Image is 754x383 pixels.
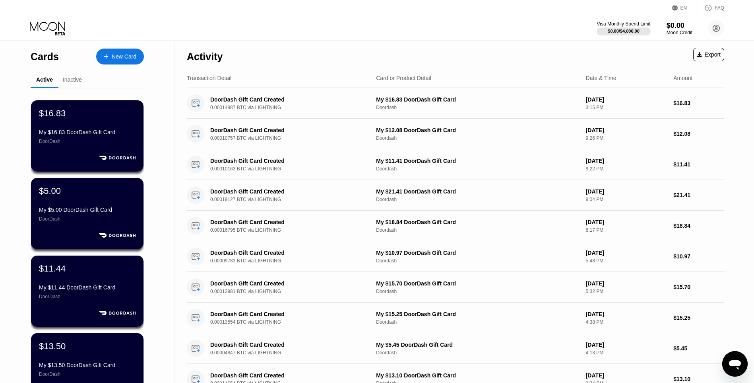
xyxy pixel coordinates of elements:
[187,333,724,364] div: DoorDash Gift Card Created0.00004847 BTC via LIGHTNINGMy $5.45 DoorDash Gift CardDoordash[DATE]4:...
[586,311,667,317] div: [DATE]
[376,250,579,256] div: My $10.97 DoorDash Gift Card
[376,319,579,325] div: Doordash
[586,166,667,172] div: 9:22 PM
[112,53,136,60] div: New Card
[210,158,363,164] div: DoorDash Gift Card Created
[210,188,363,195] div: DoorDash Gift Card Created
[187,241,724,272] div: DoorDash Gift Card Created0.00009783 BTC via LIGHTNINGMy $10.97 DoorDash Gift CardDoordash[DATE]5...
[210,289,375,294] div: 0.00013981 BTC via LIGHTNING
[586,75,616,81] div: Date & Time
[376,105,579,110] div: Doordash
[586,105,667,110] div: 3:15 PM
[667,21,692,30] div: $0.00
[187,88,724,119] div: DoorDash Gift Card Created0.00014887 BTC via LIGHTNINGMy $16.83 DoorDash Gift CardDoordash[DATE]3...
[187,51,223,63] div: Activity
[376,342,579,348] div: My $5.45 DoorDash Gift Card
[673,223,724,229] div: $18.84
[39,129,136,135] div: My $16.83 DoorDash Gift Card
[210,227,375,233] div: 0.00016795 BTC via LIGHTNING
[39,294,136,299] div: DoorDash
[210,258,375,264] div: 0.00009783 BTC via LIGHTNING
[210,127,363,133] div: DoorDash Gift Card Created
[210,105,375,110] div: 0.00014887 BTC via LIGHTNING
[586,127,667,133] div: [DATE]
[39,362,136,368] div: My $13.50 DoorDash Gift Card
[39,264,66,274] div: $11.44
[376,166,579,172] div: Doordash
[376,289,579,294] div: Doordash
[376,372,579,379] div: My $13.10 DoorDash Gift Card
[31,100,143,172] div: $16.83My $16.83 DoorDash Gift CardDoorDash
[586,250,667,256] div: [DATE]
[673,161,724,168] div: $11.41
[376,75,431,81] div: Card or Product Detail
[210,219,363,225] div: DoorDash Gift Card Created
[39,284,136,291] div: My $11.44 DoorDash Gift Card
[673,75,692,81] div: Amount
[39,341,66,352] div: $13.50
[608,29,640,33] div: $0.00 / $4,000.00
[586,372,667,379] div: [DATE]
[586,227,667,233] div: 8:17 PM
[722,351,748,377] iframe: Button to launch messaging window
[673,315,724,321] div: $15.25
[210,319,375,325] div: 0.00013554 BTC via LIGHTNING
[39,108,66,119] div: $16.83
[187,211,724,241] div: DoorDash Gift Card Created0.00016795 BTC via LIGHTNINGMy $18.84 DoorDash Gift CardDoordash[DATE]8...
[376,219,579,225] div: My $18.84 DoorDash Gift Card
[39,216,136,222] div: DoorDash
[376,311,579,317] div: My $15.25 DoorDash Gift Card
[586,342,667,348] div: [DATE]
[187,75,231,81] div: Transaction Detail
[586,289,667,294] div: 5:32 PM
[210,372,363,379] div: DoorDash Gift Card Created
[376,197,579,202] div: Doordash
[31,256,143,327] div: $11.44My $11.44 DoorDash Gift CardDoorDash
[210,350,375,356] div: 0.00004847 BTC via LIGHTNING
[31,178,143,249] div: $5.00My $5.00 DoorDash Gift CardDoorDash
[39,186,61,196] div: $5.00
[39,207,136,213] div: My $5.00 DoorDash Gift Card
[696,4,724,12] div: FAQ
[586,96,667,103] div: [DATE]
[187,303,724,333] div: DoorDash Gift Card Created0.00013554 BTC via LIGHTNINGMy $15.25 DoorDash Gift CardDoordash[DATE]4...
[376,127,579,133] div: My $12.08 DoorDash Gift Card
[673,100,724,106] div: $16.83
[586,135,667,141] div: 9:26 PM
[586,258,667,264] div: 5:48 PM
[63,76,82,83] div: Inactive
[376,258,579,264] div: Doordash
[697,51,721,58] div: Export
[187,119,724,149] div: DoorDash Gift Card Created0.00010757 BTC via LIGHTNINGMy $12.08 DoorDash Gift CardDoordash[DATE]9...
[597,21,650,35] div: Visa Monthly Spend Limit$0.00/$4,000.00
[376,280,579,287] div: My $15.70 DoorDash Gift Card
[693,48,724,61] div: Export
[187,149,724,180] div: DoorDash Gift Card Created0.00010163 BTC via LIGHTNINGMy $11.41 DoorDash Gift CardDoordash[DATE]9...
[210,197,375,202] div: 0.00019127 BTC via LIGHTNING
[376,188,579,195] div: My $21.41 DoorDash Gift Card
[210,280,363,287] div: DoorDash Gift Card Created
[36,76,53,83] div: Active
[376,227,579,233] div: Doordash
[715,5,724,11] div: FAQ
[96,49,144,64] div: New Card
[210,250,363,256] div: DoorDash Gift Card Created
[210,96,363,103] div: DoorDash Gift Card Created
[586,319,667,325] div: 4:38 PM
[586,219,667,225] div: [DATE]
[376,96,579,103] div: My $16.83 DoorDash Gift Card
[376,158,579,164] div: My $11.41 DoorDash Gift Card
[586,350,667,356] div: 4:13 PM
[376,350,579,356] div: Doordash
[39,139,136,144] div: DoorDash
[667,30,692,35] div: Moon Credit
[210,135,375,141] div: 0.00010757 BTC via LIGHTNING
[39,371,136,377] div: DoorDash
[586,158,667,164] div: [DATE]
[673,192,724,198] div: $21.41
[31,51,59,63] div: Cards
[673,253,724,260] div: $10.97
[376,135,579,141] div: Doordash
[680,5,687,11] div: EN
[673,345,724,352] div: $5.45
